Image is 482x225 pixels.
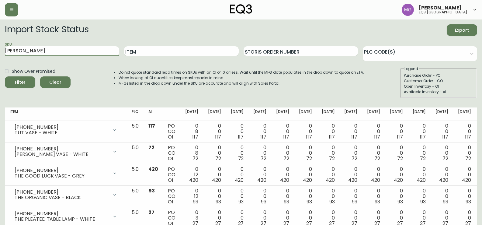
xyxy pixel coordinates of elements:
span: 72 [352,155,357,162]
div: 0 8 [185,123,198,140]
span: 93 [238,198,244,205]
span: 117 [420,133,426,140]
div: 0 0 [253,123,266,140]
div: THE PLEATED TABLE LAMP - WHITE [15,216,109,222]
h2: Import Stock Status [5,24,88,36]
span: 93 [397,198,403,205]
th: PLC [127,107,144,121]
span: 117 [148,122,155,129]
div: [PHONE_NUMBER] [15,168,109,173]
span: 72 [261,155,266,162]
span: 117 [306,133,312,140]
th: [DATE] [431,107,453,121]
div: 0 0 [322,123,335,140]
div: 0 0 [231,188,244,205]
div: 0 0 [231,145,244,161]
span: Show Over Promised [12,68,55,75]
li: Do not quote standard lead times on SKUs with an OI of 10 or less. Wait until the MFG date popula... [119,70,364,75]
button: Filter [5,76,35,88]
div: 0 0 [367,188,380,205]
div: [PHONE_NUMBER]THE ORGANIC VASE - BLACK [10,188,122,202]
div: 0 12 [185,167,198,183]
span: Export [452,26,472,34]
span: 72 [192,155,198,162]
td: 5.0 [127,121,144,142]
div: 0 0 [253,167,266,183]
button: Export [447,24,477,36]
span: 93 [261,198,266,205]
div: 0 0 [344,167,357,183]
div: THE GOOD LUCK VASE - GREY [15,173,109,179]
span: 93 [329,198,335,205]
div: 0 0 [390,123,403,140]
span: 93 [284,198,289,205]
td: 5.0 [127,142,144,164]
span: 420 [394,177,403,184]
div: 0 0 [299,167,312,183]
th: Item [5,107,127,121]
th: [DATE] [408,107,431,121]
div: [PHONE_NUMBER][PERSON_NAME] VASE - WHITE [10,145,122,158]
div: Purchase Order - PO [404,73,473,78]
span: 420 [417,177,426,184]
div: 0 0 [253,145,266,161]
div: 0 0 [276,145,289,161]
span: 72 [442,155,448,162]
span: 72 [215,155,221,162]
div: [PHONE_NUMBER] [15,146,109,152]
span: 420 [348,177,357,184]
div: Open Inventory - OI [404,84,473,89]
span: 93 [420,198,426,205]
span: 117 [397,133,403,140]
span: 420 [235,177,244,184]
div: [PHONE_NUMBER] [15,189,109,195]
div: 0 0 [458,167,471,183]
div: PO CO [168,145,175,161]
div: 0 0 [390,145,403,161]
span: 117 [351,133,357,140]
span: OI [168,177,173,184]
th: [DATE] [385,107,408,121]
span: 93 [307,198,312,205]
th: [DATE] [317,107,340,121]
th: AI [144,107,163,121]
div: TUT VASE - WHITE [15,130,109,135]
div: Filter [15,79,26,86]
div: 0 0 [458,145,471,161]
div: Available Inventory - AI [404,89,473,95]
span: OI [168,133,173,140]
span: 420 [439,177,448,184]
th: [DATE] [203,107,226,121]
span: 72 [148,144,154,151]
span: 117 [260,133,266,140]
span: OI [168,155,173,162]
span: 420 [189,177,198,184]
span: 93 [375,198,380,205]
td: 5.0 [127,186,144,207]
span: 93 [216,198,221,205]
div: 0 0 [367,167,380,183]
span: 72 [238,155,244,162]
div: 0 0 [208,145,221,161]
div: 0 0 [208,123,221,140]
span: 93 [352,198,357,205]
div: 0 0 [208,188,221,205]
div: 0 0 [458,188,471,205]
span: 117 [192,133,198,140]
span: Clear [45,79,66,86]
div: 0 0 [367,145,380,161]
span: OI [168,198,173,205]
div: [PHONE_NUMBER] [15,211,109,216]
th: [DATE] [248,107,271,121]
div: 0 0 [390,167,403,183]
div: 0 0 [322,188,335,205]
div: 0 0 [322,167,335,183]
span: 420 [303,177,312,184]
div: [PHONE_NUMBER]TUT VASE - WHITE [10,123,122,137]
span: 117 [238,133,244,140]
span: 117 [442,133,448,140]
div: 0 0 [344,145,357,161]
div: Customer Order - CO [404,78,473,84]
div: 0 0 [413,167,426,183]
span: 420 [462,177,471,184]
